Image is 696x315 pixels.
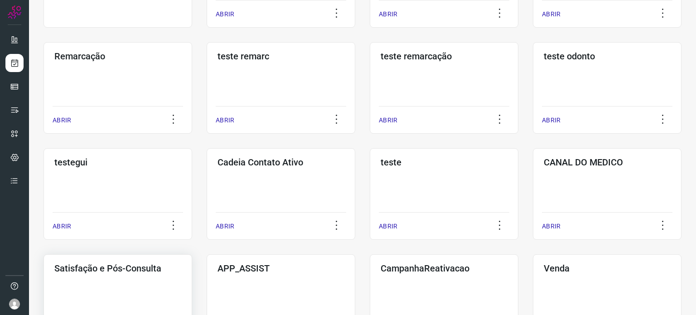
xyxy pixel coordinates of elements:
h3: teste remarcação [381,51,507,62]
p: ABRIR [53,222,71,231]
img: Logo [8,5,21,19]
h3: CampanhaReativacao [381,263,507,274]
p: ABRIR [542,116,561,125]
h3: Remarcação [54,51,181,62]
p: ABRIR [379,10,397,19]
h3: CANAL DO MEDICO [544,157,671,168]
p: ABRIR [216,116,234,125]
h3: testegui [54,157,181,168]
h3: Cadeia Contato Ativo [217,157,344,168]
p: ABRIR [542,10,561,19]
p: ABRIR [216,10,234,19]
p: ABRIR [379,116,397,125]
h3: teste odonto [544,51,671,62]
p: ABRIR [53,116,71,125]
img: avatar-user-boy.jpg [9,299,20,310]
h3: teste remarc [217,51,344,62]
h3: Venda [544,263,671,274]
p: ABRIR [379,222,397,231]
h3: APP_ASSIST [217,263,344,274]
h3: teste [381,157,507,168]
h3: Satisfação e Pós-Consulta [54,263,181,274]
p: ABRIR [542,222,561,231]
p: ABRIR [216,222,234,231]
